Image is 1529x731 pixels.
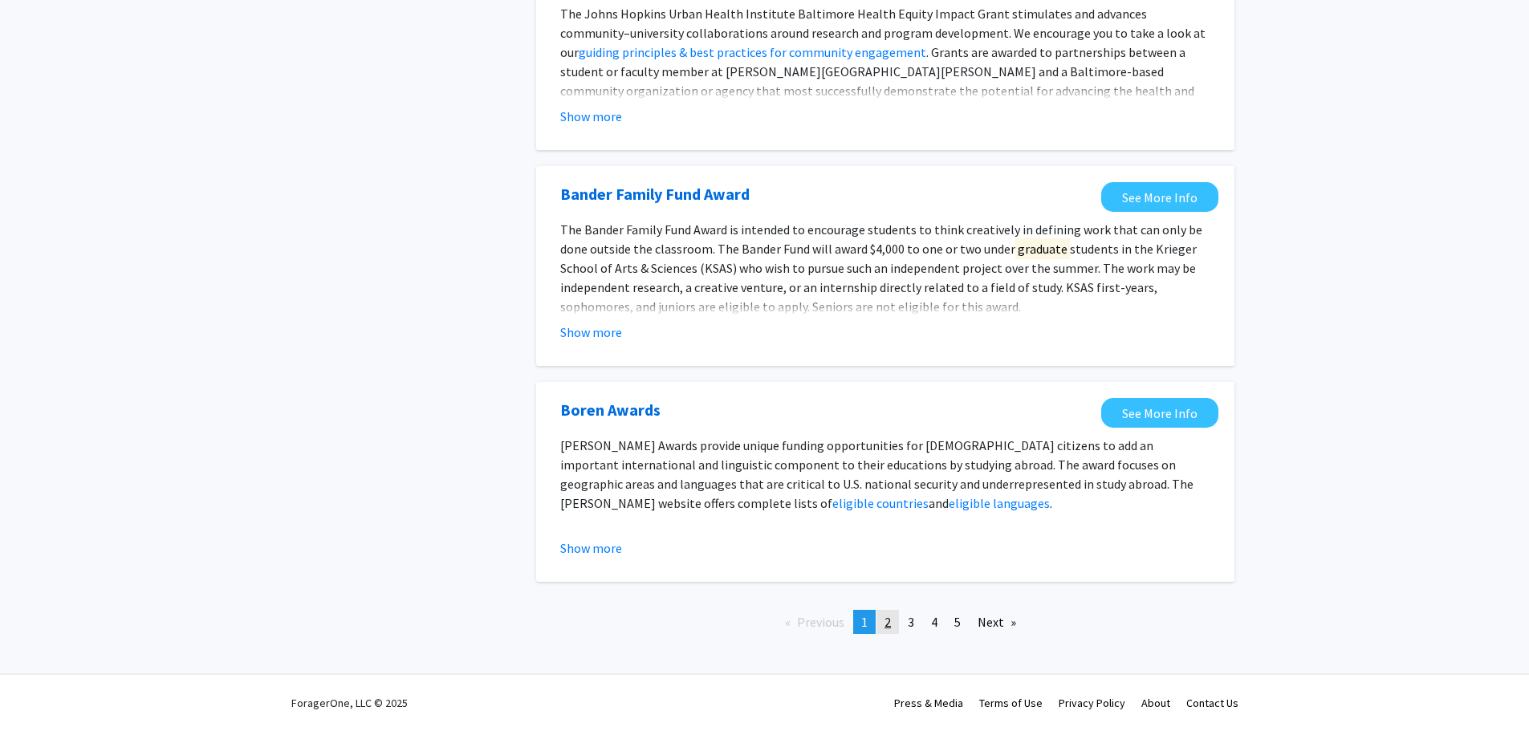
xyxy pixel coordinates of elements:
button: Show more [560,538,622,558]
strong: under students [754,531,901,552]
a: Press & Media [894,696,963,710]
mark: graduate [788,531,848,552]
a: Terms of Use [979,696,1043,710]
span: The Bander Family Fund Award is intended to encourage students to think creatively in defining wo... [560,221,1202,315]
mark: graduate [1015,238,1070,259]
span: Previous [797,614,844,630]
a: Opens in a new tab [1101,182,1218,212]
span: 2 [884,614,891,630]
span: 4 [931,614,937,630]
button: Show more [560,323,622,342]
button: Show more [560,107,622,126]
a: Opens in a new tab [1101,398,1218,428]
span: 1 [861,614,868,630]
a: guiding principles & best practices for community engagement [579,44,926,60]
a: Opens in a new tab [560,398,661,422]
a: eligible languages [949,495,1050,511]
a: Next page [970,610,1024,634]
a: About [1141,696,1170,710]
a: Opens in a new tab [560,182,750,206]
a: Privacy Policy [1059,696,1125,710]
a: eligible countries [832,495,929,511]
ul: Pagination [536,610,1234,634]
p: [PERSON_NAME] Awards provide unique funding opportunities for [DEMOGRAPHIC_DATA] citizens to add ... [560,436,1210,513]
a: Contact Us [1186,696,1238,710]
span: 5 [954,614,961,630]
iframe: Chat [12,659,68,719]
span: The Johns Hopkins Urban Health Institute Baltimore Health Equity Impact Grant stimulates and adva... [560,6,1206,60]
span: 3 [908,614,914,630]
div: ForagerOne, LLC © 2025 [291,675,408,731]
